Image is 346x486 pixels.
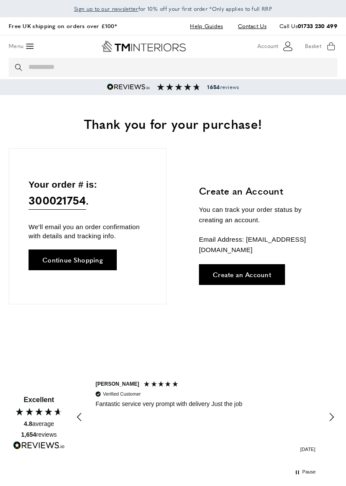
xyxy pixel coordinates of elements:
[257,42,278,51] span: Account
[13,441,65,452] a: Read more reviews on REVIEWS.io
[21,431,36,438] span: 1,654
[101,41,186,52] a: Go to Home page
[84,114,262,133] span: Thank you for your purchase!
[96,380,139,388] div: [PERSON_NAME]
[88,376,323,459] div: Review by J., 5 out of 5 stars
[157,83,200,90] img: Reviews section
[298,22,337,30] a: 01733 230 499
[199,264,285,285] a: Create an Account
[69,407,90,428] div: REVIEWS.io Carousel Scroll Left
[199,184,318,198] h3: Create an Account
[96,400,315,409] div: Fantastic service very prompt with delivery Just the job
[213,271,271,278] span: Create an Account
[15,58,24,77] button: Search
[183,20,229,32] a: Help Guides
[103,391,141,397] div: Verified Customer
[74,5,272,13] span: for 10% off your first order *Only applies to full RRP
[9,22,117,30] a: Free UK shipping on orders over £100*
[300,446,315,453] div: [DATE]
[207,83,239,90] span: reviews
[69,367,342,467] div: Customer reviews carousel
[207,83,220,91] strong: 1654
[88,367,323,467] div: Customer reviews
[29,192,86,209] span: 300021754
[199,205,318,225] p: You can track your order status by creating an account.
[321,407,342,428] div: REVIEWS.io Carousel Scroll Right
[295,468,316,476] div: Pause carousel
[302,469,316,475] div: Pause
[24,420,54,428] div: average
[74,4,138,13] a: Sign up to our newsletter
[24,395,54,405] div: Excellent
[199,234,318,255] p: Email Address: [EMAIL_ADDRESS][DOMAIN_NAME]
[24,420,32,427] span: 4.8
[29,177,147,210] p: Your order # is: .
[29,249,117,270] a: Continue Shopping
[74,5,138,13] span: Sign up to our newsletter
[21,431,57,439] div: reviews
[107,83,150,90] img: Reviews.io 5 stars
[231,20,266,32] a: Contact Us
[279,22,337,31] p: Call Us
[257,40,294,53] button: Customer Account
[15,407,63,416] div: 4.80 Stars
[29,222,147,240] p: We'll email you an order confirmation with details and tracking info.
[143,380,181,390] div: 5 Stars
[9,42,23,51] span: Menu
[42,256,103,263] span: Continue Shopping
